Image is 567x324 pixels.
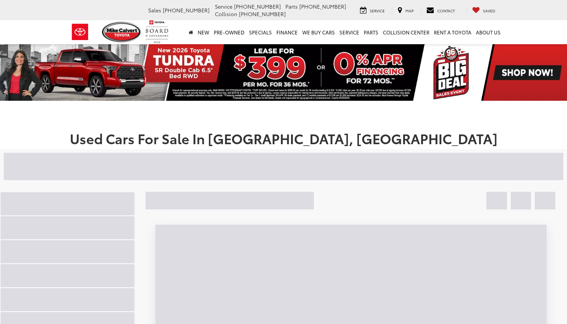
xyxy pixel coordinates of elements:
a: Collision Center [381,20,432,44]
a: My Saved Vehicles [466,6,501,15]
a: Home [186,20,195,44]
a: Finance [274,20,300,44]
span: [PHONE_NUMBER] [163,6,210,14]
a: Service [354,6,390,15]
span: Saved [483,8,495,13]
a: Specials [247,20,274,44]
a: Parts [361,20,381,44]
a: About Us [474,20,503,44]
a: New [195,20,211,44]
a: Map [392,6,419,15]
a: Rent a Toyota [432,20,474,44]
a: Contact [421,6,460,15]
span: Map [405,8,414,13]
a: WE BUY CARS [300,20,337,44]
span: [PHONE_NUMBER] [299,3,346,10]
a: Service [337,20,361,44]
img: Mike Calvert Toyota [102,22,142,42]
span: Service [215,3,232,10]
span: [PHONE_NUMBER] [234,3,281,10]
span: [PHONE_NUMBER] [239,10,286,18]
span: Sales [148,6,161,14]
span: Contact [437,8,455,13]
span: Collision [215,10,237,18]
a: Pre-Owned [211,20,247,44]
span: Service [370,8,385,13]
img: Toyota [66,20,94,44]
span: Parts [285,3,298,10]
